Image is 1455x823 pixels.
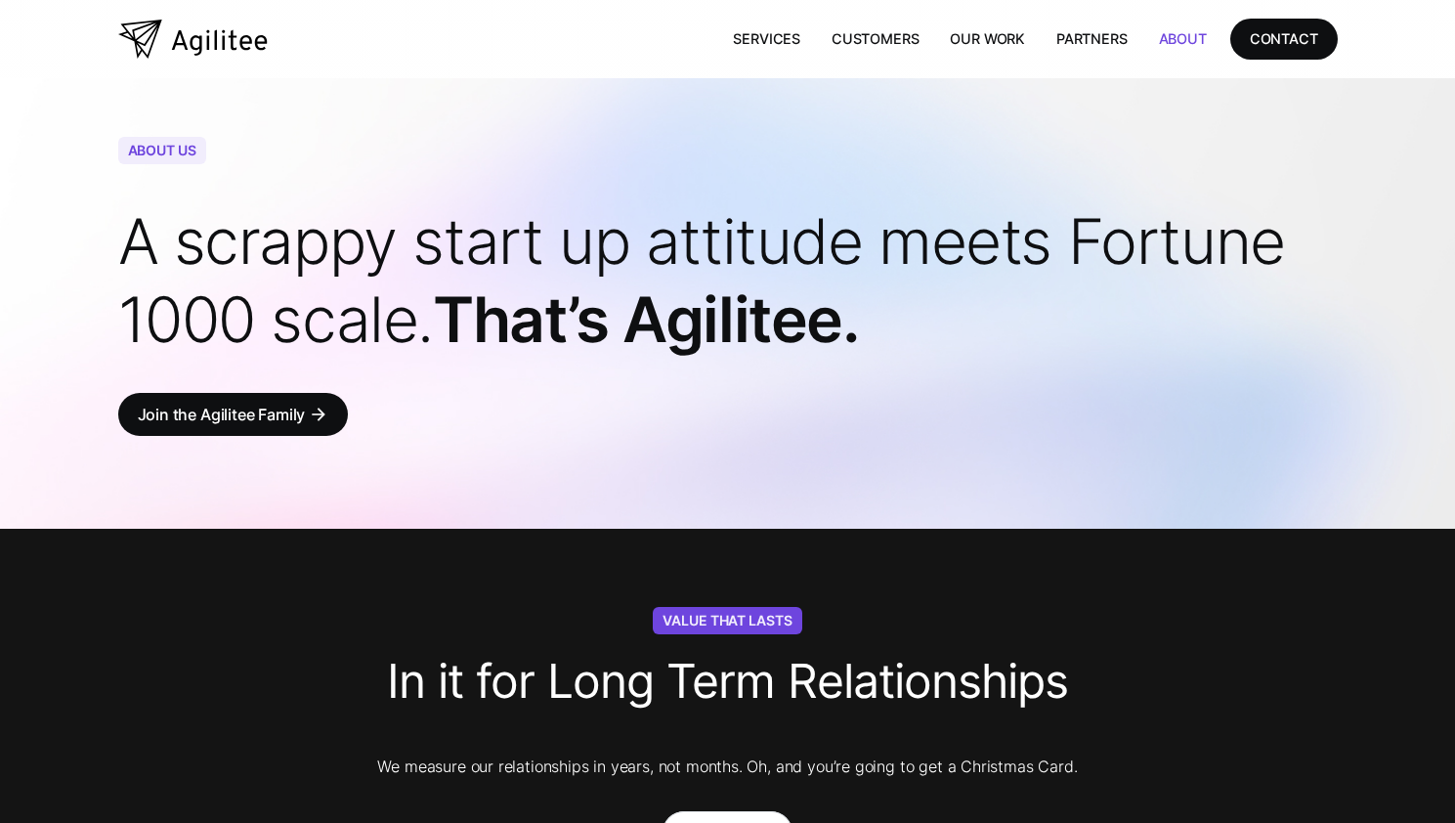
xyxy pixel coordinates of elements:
p: We measure our relationships in years, not months. Oh, and you’re going to get a Christmas Card. [271,753,1185,780]
a: Partners [1041,19,1143,59]
div: CONTACT [1250,26,1318,51]
a: Services [717,19,816,59]
h1: That’s Agilitee. [118,202,1338,359]
a: Join the Agilitee Familyarrow_forward [118,393,349,436]
a: CONTACT [1230,19,1338,59]
div: arrow_forward [309,405,328,424]
div: Join the Agilitee Family [138,401,306,428]
a: About [1143,19,1222,59]
div: About Us [118,137,206,164]
a: Customers [816,19,934,59]
span: A scrappy start up attitude meets Fortune 1000 scale. [118,203,1285,357]
h3: In it for Long Term Relationships [387,638,1068,733]
div: Value That Lasts [653,607,802,634]
a: Our Work [934,19,1041,59]
a: home [118,20,268,59]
